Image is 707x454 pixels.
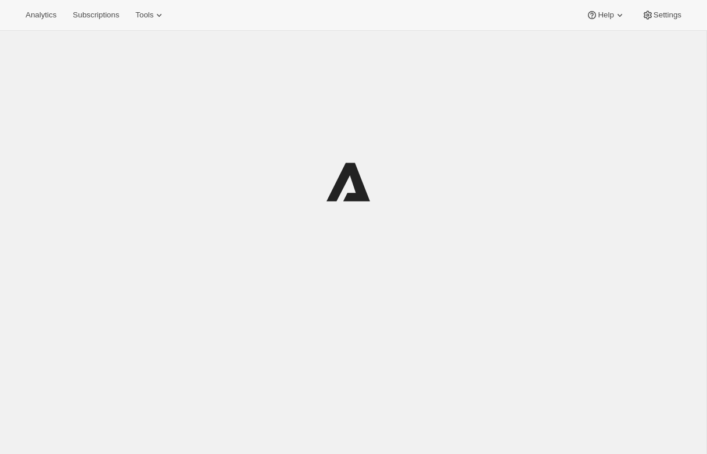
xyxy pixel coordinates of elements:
span: Tools [135,10,153,20]
span: Subscriptions [73,10,119,20]
button: Help [579,7,632,23]
button: Tools [128,7,172,23]
button: Analytics [19,7,63,23]
span: Analytics [26,10,56,20]
button: Subscriptions [66,7,126,23]
button: Settings [635,7,688,23]
span: Settings [654,10,681,20]
span: Help [598,10,613,20]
